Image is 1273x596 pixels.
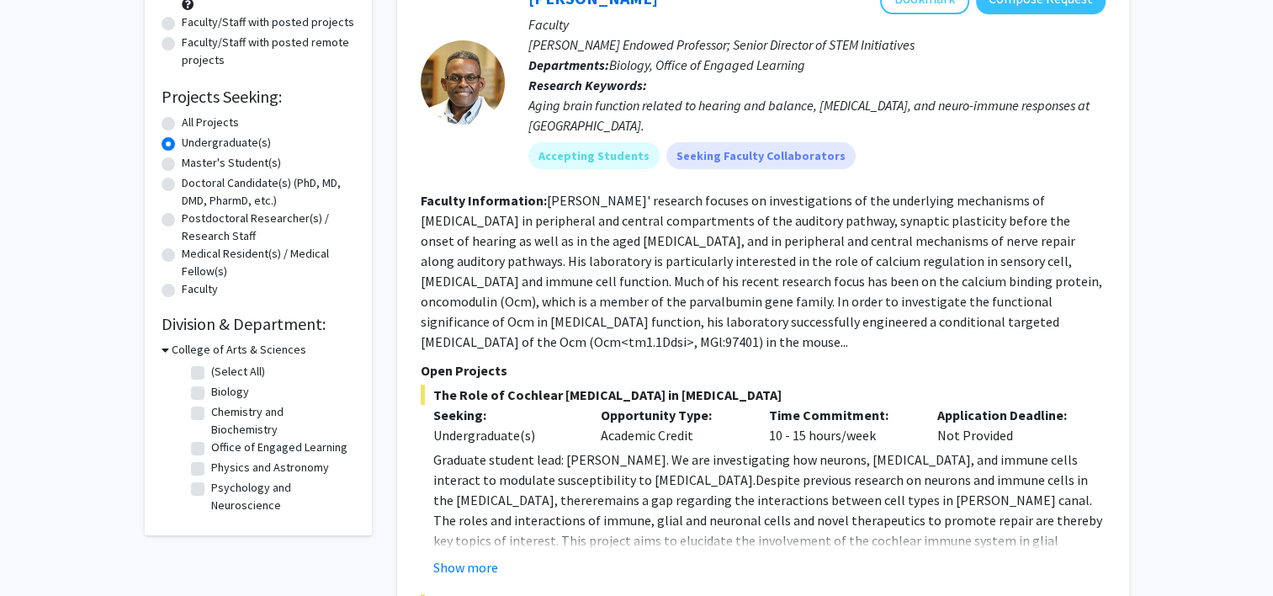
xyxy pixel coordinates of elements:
[182,280,218,298] label: Faculty
[162,314,355,334] h2: Division & Department:
[528,95,1106,136] div: Aging brain function related to hearing and balance, [MEDICAL_DATA], and neuro-immune responses a...
[172,341,306,359] h3: College of Arts & Sciences
[13,520,72,583] iframe: Chat
[182,134,271,152] label: Undergraduate(s)
[925,405,1093,445] div: Not Provided
[182,245,355,280] label: Medical Resident(s) / Medical Fellow(s)
[182,13,354,31] label: Faculty/Staff with posted projects
[433,405,576,425] p: Seeking:
[433,492,1102,549] span: remains a gap regarding the interactions between cell types in [PERSON_NAME] canal. The roles and...
[433,557,498,577] button: Show more
[421,360,1106,380] p: Open Projects
[528,14,1106,35] p: Faculty
[421,192,547,209] b: Faculty Information:
[182,210,355,245] label: Postdoctoral Researcher(s) / Research Staff
[769,405,912,425] p: Time Commitment:
[756,405,925,445] div: 10 - 15 hours/week
[211,363,265,380] label: (Select All)
[182,34,355,69] label: Faculty/Staff with posted remote projects
[666,142,856,169] mat-chip: Seeking Faculty Collaborators
[421,192,1102,350] fg-read-more: [PERSON_NAME]' research focuses on investigations of the underlying mechanisms of [MEDICAL_DATA] ...
[211,479,351,514] label: Psychology and Neuroscience
[609,56,805,73] span: Biology, Office of Engaged Learning
[162,87,355,107] h2: Projects Seeking:
[211,439,347,456] label: Office of Engaged Learning
[601,405,744,425] p: Opportunity Type:
[528,56,609,73] b: Departments:
[182,154,281,172] label: Master's Student(s)
[588,405,756,445] div: Academic Credit
[433,471,1088,508] span: Despite previous research on neurons and immune cells in the [MEDICAL_DATA], there
[182,114,239,131] label: All Projects
[211,459,329,476] label: Physics and Astronomy
[421,385,1106,405] span: The Role of Cochlear [MEDICAL_DATA] in [MEDICAL_DATA]
[211,403,351,439] label: Chemistry and Biochemistry
[433,425,576,445] div: Undergraduate(s)
[182,174,355,210] label: Doctoral Candidate(s) (PhD, MD, DMD, PharmD, etc.)
[211,383,249,401] label: Biology
[937,405,1080,425] p: Application Deadline:
[528,35,1106,55] p: [PERSON_NAME] Endowed Professor; Senior Director of STEM Initiatives
[528,77,647,93] b: Research Keywords:
[528,142,660,169] mat-chip: Accepting Students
